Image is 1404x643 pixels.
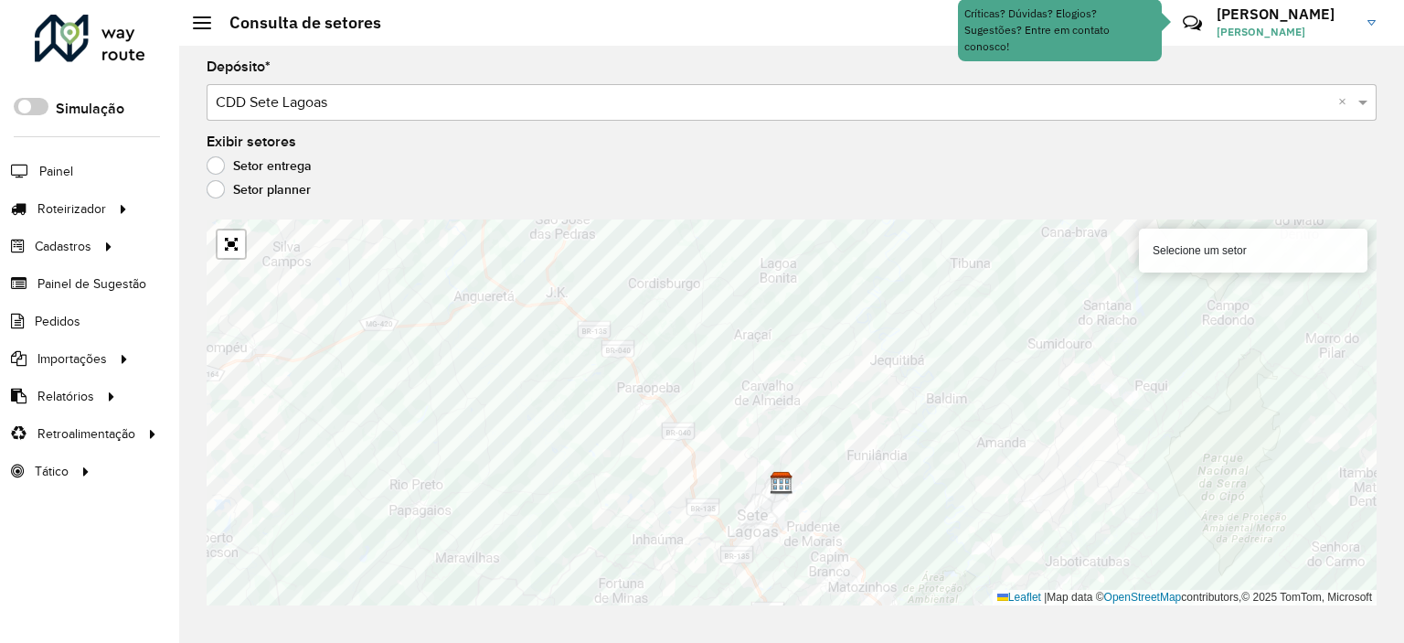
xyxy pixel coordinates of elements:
[1217,24,1354,40] span: [PERSON_NAME]
[218,230,245,258] a: Abrir mapa em tela cheia
[1104,591,1182,604] a: OpenStreetMap
[993,590,1377,605] div: Map data © contributors,© 2025 TomTom, Microsoft
[1217,5,1354,23] h3: [PERSON_NAME]
[1139,229,1367,273] div: Selecione um setor
[39,162,73,181] span: Painel
[211,13,381,33] h2: Consulta de setores
[1338,91,1354,113] span: Clear all
[207,156,312,175] label: Setor entrega
[1173,4,1212,43] a: Contato Rápido
[37,387,94,406] span: Relatórios
[37,199,106,219] span: Roteirizador
[207,131,296,153] label: Exibir setores
[997,591,1041,604] a: Leaflet
[56,98,124,120] label: Simulação
[37,349,107,369] span: Importações
[207,180,311,198] label: Setor planner
[35,462,69,481] span: Tático
[207,56,271,78] label: Depósito
[37,424,135,444] span: Retroalimentação
[1044,591,1047,604] span: |
[35,312,80,331] span: Pedidos
[37,274,146,294] span: Painel de Sugestão
[35,237,91,256] span: Cadastros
